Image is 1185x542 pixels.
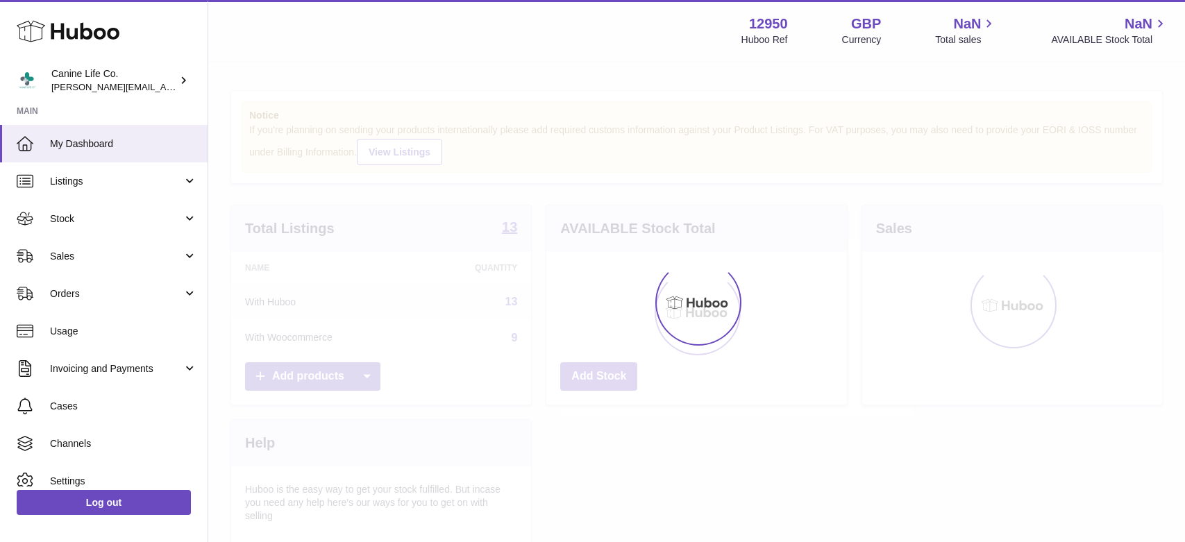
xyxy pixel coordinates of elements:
a: NaN Total sales [935,15,997,46]
span: Settings [50,475,197,488]
a: NaN AVAILABLE Stock Total [1051,15,1168,46]
span: [PERSON_NAME][EMAIL_ADDRESS][DOMAIN_NAME] [51,81,278,92]
span: AVAILABLE Stock Total [1051,33,1168,46]
span: Sales [50,250,183,263]
div: Huboo Ref [741,33,788,46]
span: Cases [50,400,197,413]
span: My Dashboard [50,137,197,151]
span: Total sales [935,33,997,46]
span: Orders [50,287,183,300]
strong: 12950 [749,15,788,33]
span: Usage [50,325,197,338]
a: Log out [17,490,191,515]
div: Canine Life Co. [51,67,176,94]
img: kevin@clsgltd.co.uk [17,70,37,91]
span: Invoicing and Payments [50,362,183,375]
span: NaN [1125,15,1152,33]
span: NaN [953,15,981,33]
span: Stock [50,212,183,226]
div: Currency [842,33,882,46]
span: Channels [50,437,197,450]
span: Listings [50,175,183,188]
strong: GBP [851,15,881,33]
